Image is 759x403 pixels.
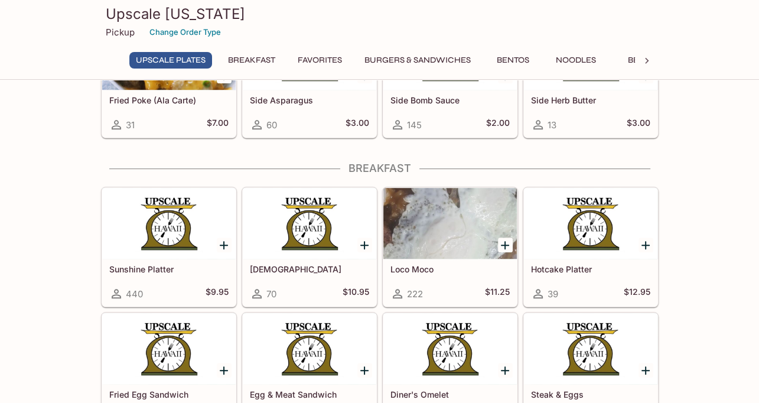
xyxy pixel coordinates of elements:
[106,27,135,38] p: Pickup
[126,288,143,300] span: 440
[407,288,423,300] span: 222
[206,287,229,301] h5: $9.95
[266,288,276,300] span: 70
[407,119,422,131] span: 145
[524,19,657,90] div: Side Herb Butter
[144,23,226,41] button: Change Order Type
[217,363,232,378] button: Add Fried Egg Sandwich
[106,5,654,23] h3: Upscale [US_STATE]
[383,19,517,90] div: Side Bomb Sauce
[549,52,602,69] button: Noodles
[486,118,510,132] h5: $2.00
[109,95,229,105] h5: Fried Poke (Ala Carte)
[383,187,517,307] a: Loco Moco222$11.25
[243,188,376,259] div: Homanado Longanisa
[243,19,376,90] div: Side Asparagus
[524,313,657,384] div: Steak & Eggs
[266,119,277,131] span: 60
[485,287,510,301] h5: $11.25
[624,287,650,301] h5: $12.95
[383,313,517,384] div: Diner's Omelet
[126,119,135,131] span: 31
[487,52,540,69] button: Bentos
[129,52,212,69] button: UPSCALE Plates
[343,287,369,301] h5: $10.95
[101,162,659,175] h4: Breakfast
[102,187,236,307] a: Sunshine Platter440$9.95
[531,264,650,274] h5: Hotcake Platter
[612,52,665,69] button: Beef
[531,389,650,399] h5: Steak & Eggs
[627,118,650,132] h5: $3.00
[357,363,372,378] button: Add Egg & Meat Sandwich
[250,389,369,399] h5: Egg & Meat Sandwich
[639,363,653,378] button: Add Steak & Eggs
[217,238,232,252] button: Add Sunshine Platter
[250,264,369,274] h5: [DEMOGRAPHIC_DATA]
[291,52,348,69] button: Favorites
[358,52,477,69] button: Burgers & Sandwiches
[357,238,372,252] button: Add Homanado Longanisa
[102,19,236,90] div: Fried Poke (Ala Carte)
[548,119,556,131] span: 13
[390,389,510,399] h5: Diner's Omelet
[383,188,517,259] div: Loco Moco
[498,238,513,252] button: Add Loco Moco
[102,188,236,259] div: Sunshine Platter
[346,118,369,132] h5: $3.00
[221,52,282,69] button: Breakfast
[250,95,369,105] h5: Side Asparagus
[102,313,236,384] div: Fried Egg Sandwich
[390,264,510,274] h5: Loco Moco
[109,389,229,399] h5: Fried Egg Sandwich
[242,187,377,307] a: [DEMOGRAPHIC_DATA]70$10.95
[523,187,658,307] a: Hotcake Platter39$12.95
[498,363,513,378] button: Add Diner's Omelet
[243,313,376,384] div: Egg & Meat Sandwich
[109,264,229,274] h5: Sunshine Platter
[548,288,558,300] span: 39
[639,238,653,252] button: Add Hotcake Platter
[207,118,229,132] h5: $7.00
[524,188,657,259] div: Hotcake Platter
[531,95,650,105] h5: Side Herb Butter
[390,95,510,105] h5: Side Bomb Sauce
